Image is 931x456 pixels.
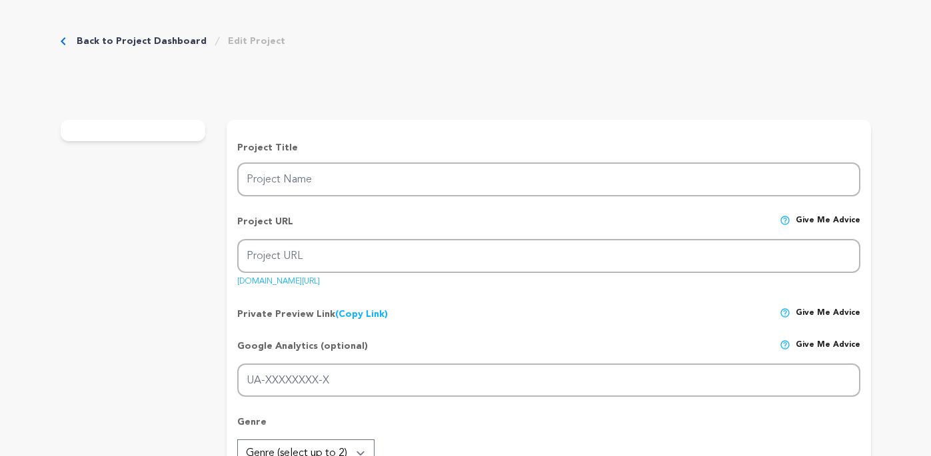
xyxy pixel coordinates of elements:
[237,215,293,239] p: Project URL
[237,141,860,154] p: Project Title
[77,35,207,48] a: Back to Project Dashboard
[335,310,388,319] a: (Copy Link)
[780,308,790,318] img: help-circle.svg
[237,363,860,397] input: UA-XXXXXXXX-X
[237,272,320,286] a: [DOMAIN_NAME][URL]
[61,35,285,48] div: Breadcrumb
[228,35,285,48] a: Edit Project
[780,215,790,226] img: help-circle.svg
[237,415,860,439] p: Genre
[796,308,860,321] span: Give me advice
[796,215,860,239] span: Give me advice
[780,340,790,350] img: help-circle.svg
[237,162,860,196] input: Project Name
[237,239,860,273] input: Project URL
[237,308,388,321] p: Private Preview Link
[796,340,860,363] span: Give me advice
[237,340,368,363] p: Google Analytics (optional)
